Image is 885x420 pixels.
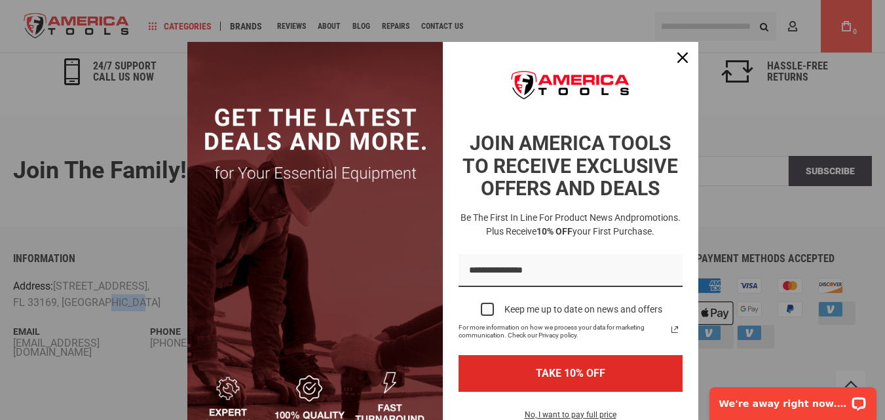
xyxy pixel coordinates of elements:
[459,254,683,288] input: Email field
[504,304,662,315] div: Keep me up to date on news and offers
[462,132,678,200] strong: JOIN AMERICA TOOLS TO RECEIVE EXCLUSIVE OFFERS AND DEALS
[677,52,688,63] svg: close icon
[667,322,683,337] svg: link icon
[456,211,685,239] h3: Be the first in line for product news and
[459,324,667,339] span: For more information on how we process your data for marketing communication. Check our Privacy p...
[667,322,683,337] a: Read our Privacy Policy
[486,212,681,237] span: promotions. Plus receive your first purchase.
[537,226,573,237] strong: 10% OFF
[667,42,698,73] button: Close
[459,355,683,391] button: TAKE 10% OFF
[701,379,885,420] iframe: LiveChat chat widget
